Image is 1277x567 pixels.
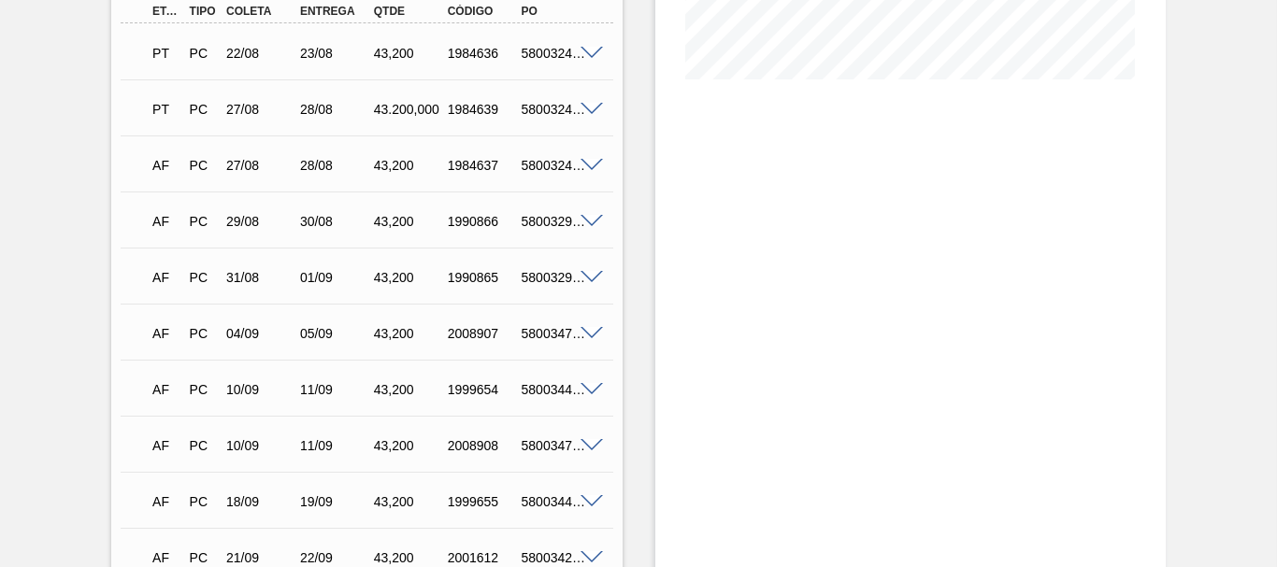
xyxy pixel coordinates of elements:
[443,5,523,18] div: Código
[148,369,183,410] div: Aguardando Faturamento
[185,270,221,285] div: Pedido de Compra
[185,46,221,61] div: Pedido de Compra
[222,270,301,285] div: 31/08/2025
[152,326,179,341] p: AF
[222,102,301,117] div: 27/08/2025
[185,494,221,509] div: Pedido de Compra
[152,494,179,509] p: AF
[185,5,221,18] div: Tipo
[369,270,449,285] div: 43,200
[152,102,179,117] p: PT
[222,326,301,341] div: 04/09/2025
[222,494,301,509] div: 18/09/2025
[185,382,221,397] div: Pedido de Compra
[222,158,301,173] div: 27/08/2025
[295,494,375,509] div: 19/09/2025
[369,214,449,229] div: 43,200
[295,46,375,61] div: 23/08/2025
[148,5,183,18] div: Etapa
[148,313,183,354] div: Aguardando Faturamento
[185,102,221,117] div: Pedido de Compra
[222,46,301,61] div: 22/08/2025
[295,102,375,117] div: 28/08/2025
[148,257,183,298] div: Aguardando Faturamento
[152,270,179,285] p: AF
[517,550,596,565] div: 5800342664
[443,550,523,565] div: 2001612
[222,550,301,565] div: 21/09/2025
[295,550,375,565] div: 22/09/2025
[152,214,179,229] p: AF
[369,46,449,61] div: 43,200
[443,326,523,341] div: 2008907
[222,438,301,453] div: 10/09/2025
[517,102,596,117] div: 5800324493
[443,102,523,117] div: 1984639
[185,158,221,173] div: Pedido de Compra
[295,326,375,341] div: 05/09/2025
[185,214,221,229] div: Pedido de Compra
[443,158,523,173] div: 1984637
[295,270,375,285] div: 01/09/2025
[369,550,449,565] div: 43,200
[148,33,183,74] div: Pedido em Trânsito
[152,550,179,565] p: AF
[152,158,179,173] p: AF
[222,382,301,397] div: 10/09/2025
[443,214,523,229] div: 1990866
[443,494,523,509] div: 1999655
[369,158,449,173] div: 43,200
[517,46,596,61] div: 5800324489
[148,425,183,466] div: Aguardando Faturamento
[222,5,301,18] div: Coleta
[369,102,449,117] div: 43.200,000
[295,382,375,397] div: 11/09/2025
[443,438,523,453] div: 2008908
[148,89,183,130] div: Pedido em Trânsito
[517,5,596,18] div: PO
[152,438,179,453] p: AF
[295,438,375,453] div: 11/09/2025
[517,270,596,285] div: 5800329961
[148,481,183,522] div: Aguardando Faturamento
[517,214,596,229] div: 5800329960
[443,382,523,397] div: 1999654
[295,158,375,173] div: 28/08/2025
[148,145,183,186] div: Aguardando Faturamento
[517,382,596,397] div: 5800344851
[295,214,375,229] div: 30/08/2025
[369,326,449,341] div: 43,200
[185,326,221,341] div: Pedido de Compra
[222,214,301,229] div: 29/08/2025
[369,438,449,453] div: 43,200
[517,158,596,173] div: 5800324604
[443,46,523,61] div: 1984636
[443,270,523,285] div: 1990865
[152,46,179,61] p: PT
[369,382,449,397] div: 43,200
[517,494,596,509] div: 5800344852
[152,382,179,397] p: AF
[517,438,596,453] div: 5800347197
[369,5,449,18] div: Qtde
[148,201,183,242] div: Aguardando Faturamento
[517,326,596,341] div: 5800347192
[295,5,375,18] div: Entrega
[185,438,221,453] div: Pedido de Compra
[369,494,449,509] div: 43,200
[185,550,221,565] div: Pedido de Compra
